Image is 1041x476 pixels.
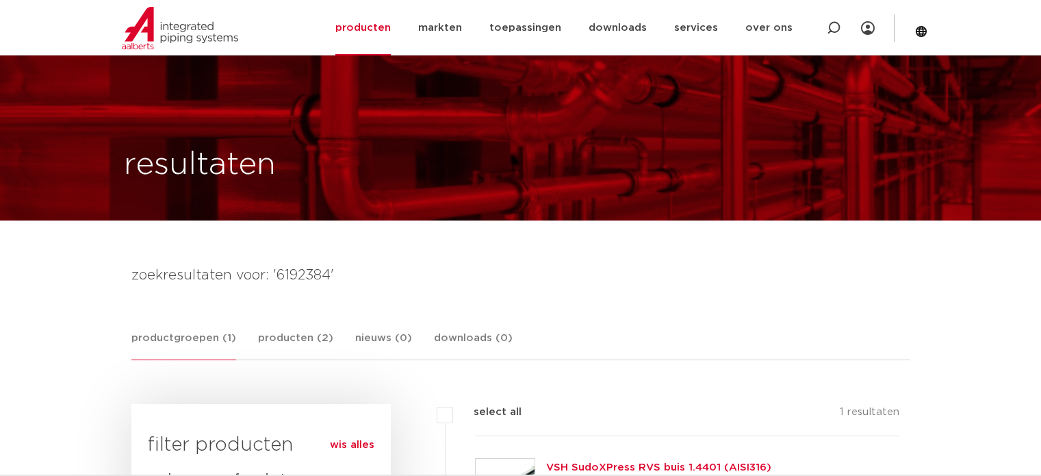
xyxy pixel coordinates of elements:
[148,431,374,459] h3: filter producten
[434,330,513,360] a: downloads (0)
[258,330,333,360] a: producten (2)
[131,330,236,360] a: productgroepen (1)
[546,462,771,473] a: VSH SudoXPress RVS buis 1.4401 (AISI316)
[131,264,910,286] h4: zoekresultaten voor: '6192384'
[355,330,412,360] a: nieuws (0)
[124,143,276,187] h1: resultaten
[330,437,374,453] a: wis alles
[840,404,899,425] p: 1 resultaten
[453,404,522,421] label: select all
